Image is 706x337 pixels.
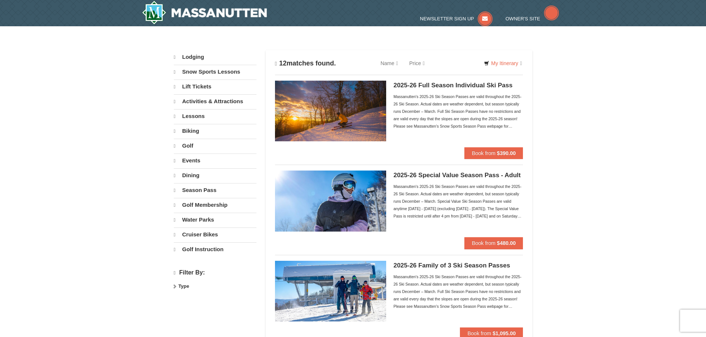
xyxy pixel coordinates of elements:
[394,183,523,220] div: Massanutten's 2025-26 Ski Season Passes are valid throughout the 2025-26 Ski Season. Actual dates...
[174,154,256,168] a: Events
[394,262,523,269] h5: 2025-26 Family of 3 Ski Season Passes
[394,82,523,89] h5: 2025-26 Full Season Individual Ski Pass
[174,124,256,138] a: Biking
[493,330,516,336] strong: $1,095.00
[174,183,256,197] a: Season Pass
[420,16,493,21] a: Newsletter Sign Up
[142,1,267,24] a: Massanutten Resort
[375,56,404,71] a: Name
[174,198,256,212] a: Golf Membership
[275,261,386,321] img: 6619937-199-446e7550.jpg
[174,94,256,108] a: Activities & Attractions
[174,109,256,123] a: Lessons
[497,150,516,156] strong: $390.00
[174,80,256,94] a: Lift Tickets
[479,58,527,69] a: My Itinerary
[275,81,386,141] img: 6619937-208-2295c65e.jpg
[404,56,430,71] a: Price
[506,16,540,21] span: Owner's Site
[472,150,495,156] span: Book from
[174,242,256,256] a: Golf Instruction
[174,228,256,242] a: Cruiser Bikes
[142,1,267,24] img: Massanutten Resort Logo
[178,283,189,289] strong: Type
[394,273,523,310] div: Massanutten's 2025-26 Ski Season Passes are valid throughout the 2025-26 Ski Season. Actual dates...
[464,237,523,249] button: Book from $480.00
[174,50,256,64] a: Lodging
[174,65,256,79] a: Snow Sports Lessons
[420,16,474,21] span: Newsletter Sign Up
[174,168,256,182] a: Dining
[394,172,523,179] h5: 2025-26 Special Value Season Pass - Adult
[275,171,386,231] img: 6619937-198-dda1df27.jpg
[467,330,491,336] span: Book from
[464,147,523,159] button: Book from $390.00
[174,139,256,153] a: Golf
[506,16,559,21] a: Owner's Site
[394,93,523,130] div: Massanutten's 2025-26 Ski Season Passes are valid throughout the 2025-26 Ski Season. Actual dates...
[497,240,516,246] strong: $480.00
[472,240,495,246] span: Book from
[174,269,256,276] h4: Filter By:
[174,213,256,227] a: Water Parks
